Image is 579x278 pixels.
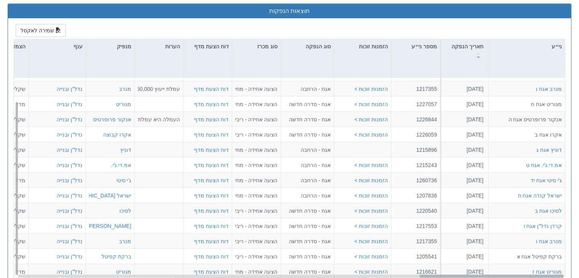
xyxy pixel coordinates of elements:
button: אנקור פרופרטיס [93,116,131,123]
button: הזמנות זוכות > [354,222,388,230]
div: [DATE] [443,116,483,123]
div: נדל"ן ובנייה [57,161,83,169]
div: 1217355 [394,238,437,245]
button: נדל"ן ובנייה [57,207,83,215]
div: אגח - סדרה חדשה [284,101,331,108]
div: הערות [135,39,183,54]
div: הזמנות זוכות [334,39,391,54]
button: נדל"ן ובנייה [57,222,83,230]
div: נדל"ן ובנייה [57,85,83,93]
button: הזמנות זוכות > [354,253,388,260]
div: עמלת ייעוץ 150,000 ₪ [138,85,180,93]
button: נדל"ן ובנייה [57,268,83,276]
div: הצעה אחידה - מחיר [235,85,278,93]
div: 1205541 [394,253,437,260]
div: 1217553 [394,222,437,230]
button: ישראל [GEOGRAPHIC_DATA] [60,192,132,200]
div: 1260736 [394,177,437,184]
button: מנרב אגח ו [536,85,562,93]
button: נדל"ן ובנייה [57,177,83,184]
button: דוניץ אגח ג [536,146,562,154]
div: מגוריט [116,101,131,108]
button: הזמנות זוכות > [354,268,388,276]
a: דוח הצעת מדף [194,177,229,184]
a: דוח הצעת מדף [194,208,229,214]
div: אגח - סדרה חדשה [284,222,331,230]
div: נדל"ן ובנייה [57,253,83,260]
div: הצעה אחידה - מחיר [235,177,278,184]
div: מגוריט אגח ח [492,101,562,108]
div: [DATE] [443,253,483,260]
button: ישראל קנדה אגח ח [518,192,562,200]
button: שמירה לאקסל [16,24,66,37]
button: הזמנות זוכות > [354,161,388,169]
button: מגוריט אגח ז [533,268,562,276]
a: דוח הצעת מדף [194,238,229,244]
div: תאריך הנפקה [441,39,488,62]
div: 1227057 [394,101,437,108]
button: ג'י סיטי אגח יד [531,177,562,184]
div: הצעה אחידה - מחיר [235,101,278,108]
div: אגח - סדרה חדשה [284,131,331,139]
div: [DATE] [443,101,483,108]
button: נדל"ן ובנייה [57,101,83,108]
button: לסיכו [120,207,131,215]
a: דוח הצעת מדף [194,117,229,123]
button: מנרב [119,85,131,93]
a: דוח הצעת מדף [194,132,229,138]
div: הצעה אחידה - ריבית [235,238,278,245]
div: אקרו אגח ב [492,131,562,139]
button: ג'י סיטי [116,177,132,184]
button: [PERSON_NAME]''ן [84,222,132,230]
div: [DATE] [443,268,483,276]
button: מנרב אגח ו [536,238,562,245]
a: דוח הצעת מדף [194,147,229,153]
div: הצעה אחידה - מחיר [235,146,278,154]
div: אגח - הרחבה [284,177,331,184]
div: לסיכו אגח ב [535,207,562,215]
div: ברקת קפיטל [102,253,131,260]
div: אגח - סדרה חדשה [284,253,331,260]
div: סוג מכרז [232,39,281,54]
div: מספר ני״ע [391,39,440,54]
button: דוניץ [120,146,131,154]
div: נדל"ן ובנייה [57,192,83,200]
button: הזמנות זוכות > [354,192,388,200]
div: מגוריט [116,268,131,276]
div: 1217355 [394,85,437,93]
div: אגח - סדרה חדשה [284,238,331,245]
div: ברקת קפיטל אגח א [492,253,562,260]
div: הצעה אחידה - מחיר [235,161,278,169]
div: ענף [29,39,86,54]
div: [DATE] [443,177,483,184]
div: הצעה אחידה - ריבית [235,131,278,139]
button: מנרב [119,238,131,245]
button: אמ.די.ג'י. [111,161,131,169]
button: הזמנות זוכות > [354,177,388,184]
div: 1220540 [394,207,437,215]
div: [DATE] [443,238,483,245]
div: [DATE] [443,161,483,169]
button: נדל"ן ובנייה [57,238,83,245]
button: קרדן נדל"ן אגח ו [524,222,562,230]
button: נדל"ן ובנייה [57,116,83,123]
div: הצעה אחידה - ריבית [235,222,278,230]
div: [DATE] [443,146,483,154]
button: הזמנות זוכות > [354,85,388,93]
div: הצעה אחידה - ריבית [235,253,278,260]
